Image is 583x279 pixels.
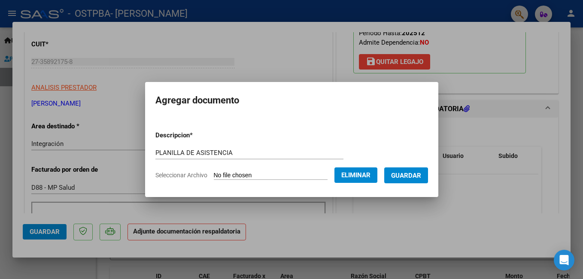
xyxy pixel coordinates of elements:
h2: Agregar documento [155,92,428,109]
span: Eliminar [341,171,370,179]
p: Descripcion [155,130,237,140]
span: Seleccionar Archivo [155,172,207,179]
div: Open Intercom Messenger [554,250,574,270]
button: Guardar [384,167,428,183]
span: Guardar [391,172,421,179]
button: Eliminar [334,167,377,183]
